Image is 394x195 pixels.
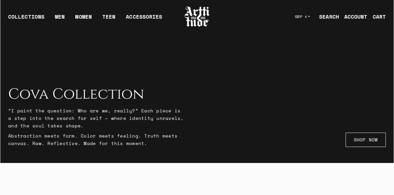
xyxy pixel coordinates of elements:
button: GBP £ [291,9,314,24]
a: Open cart [368,10,386,23]
a: WOMEN [75,13,92,26]
div: ACCESSORIES [126,13,162,26]
a: SEARCH [314,10,339,23]
a: ACCOUNT [339,10,368,23]
a: MEN [55,13,65,26]
img: Arttitude [184,6,210,28]
h2: Cova Collection [8,86,185,103]
a: TEEN [102,13,115,26]
span: GBP £ [295,14,307,19]
p: Abstraction meets form. Color meets feeling. Truth meets canvas. Raw. Reflective. Made for this m... [8,132,185,147]
ul: Main navigation [3,13,167,26]
div: COLLECTIONS [8,13,44,26]
p: “I paint the question: Who are we, really?” Each piece is a step into the search for self — where... [8,107,185,129]
div: CART [373,13,386,21]
a: SHOP NOW [346,133,386,147]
